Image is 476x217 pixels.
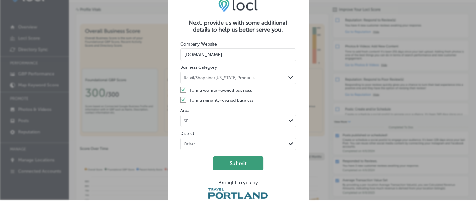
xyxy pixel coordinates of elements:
[180,180,296,185] div: Brought to you by
[184,141,195,146] div: Other
[180,108,189,113] label: Area
[180,97,296,104] label: I am a minority-owned business
[180,65,217,70] label: Business Category
[180,131,194,136] label: District
[180,87,296,94] label: I am a woman-owned business
[184,75,255,80] div: Retail/Shopping/[US_STATE] Products
[184,118,188,123] div: SE
[208,188,267,199] img: Travel Portland
[180,19,296,33] h2: Next, provide us with some additional details to help us better serve you.
[213,156,263,170] button: Submit
[180,42,217,47] label: Company Website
